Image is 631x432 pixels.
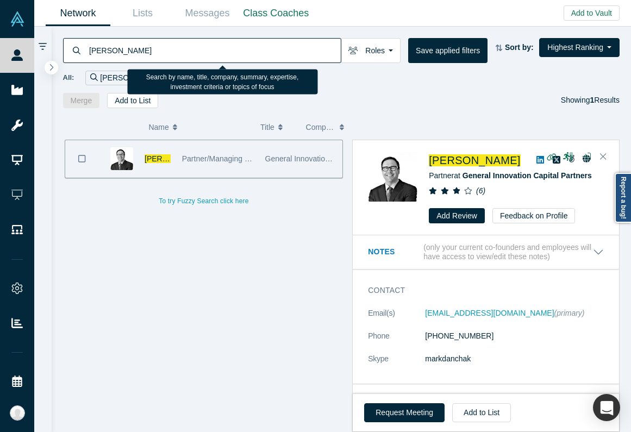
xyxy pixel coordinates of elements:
input: Search by name, title, company, summary, expertise, investment criteria or topics of focus [88,37,341,63]
a: Class Coaches [240,1,313,26]
dt: Email(s) [368,308,425,330]
button: Add Review [429,208,485,223]
button: Save applied filters [408,38,488,63]
button: Merge [63,93,100,108]
span: All: [63,72,74,83]
button: Notes (only your current co-founders and employees will have access to view/edit these notes) [368,243,604,261]
a: [PERSON_NAME] [429,154,520,166]
a: General Innovation Capital Partners [463,171,592,180]
a: [PERSON_NAME] [145,154,207,163]
button: To try Fuzzy Search click here [151,194,256,208]
button: Roles [341,38,401,63]
button: Highest Ranking [539,38,620,57]
button: Feedback on Profile [492,208,576,223]
button: Bookmark [65,140,99,178]
dt: Skype [368,353,425,376]
button: Company [306,116,340,139]
a: [EMAIL_ADDRESS][DOMAIN_NAME] [425,309,554,317]
a: Messages [175,1,240,26]
button: Close [595,148,611,166]
a: Lists [110,1,175,26]
h3: Contact [368,285,589,296]
dd: markdanchak [425,353,604,365]
p: (only your current co-founders and employees will have access to view/edit these notes) [423,243,593,261]
button: Title [260,116,295,139]
i: ( 6 ) [476,186,485,195]
strong: Sort by: [505,43,534,52]
span: (primary) [554,309,585,317]
button: Name [148,116,249,139]
a: Report a bug! [615,173,631,223]
button: Add to Vault [564,5,620,21]
button: Add to List [452,403,511,422]
span: Company [306,116,336,139]
a: Network [46,1,110,26]
h3: Notes [368,246,421,258]
button: Remove Filter [163,72,171,84]
span: Name [148,116,168,139]
span: Results [590,96,620,104]
span: Title [260,116,274,139]
img: Mark Danchak's Profile Image [368,152,417,202]
dt: Phone [368,330,425,353]
div: [PERSON_NAME] [85,71,176,85]
button: Add to List [107,93,158,108]
img: Alchemist Vault Logo [10,11,25,27]
a: [PHONE_NUMBER] [425,331,493,340]
div: Showing [561,93,620,108]
button: Request Meeting [364,403,445,422]
img: Katinka Harsányi's Account [10,405,25,421]
img: Mark Danchak's Profile Image [110,147,133,170]
span: Partner/Managing Director [182,154,271,163]
span: Partner at [429,171,592,180]
span: General Innovation Capital Partners [265,154,386,163]
strong: 1 [590,96,595,104]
